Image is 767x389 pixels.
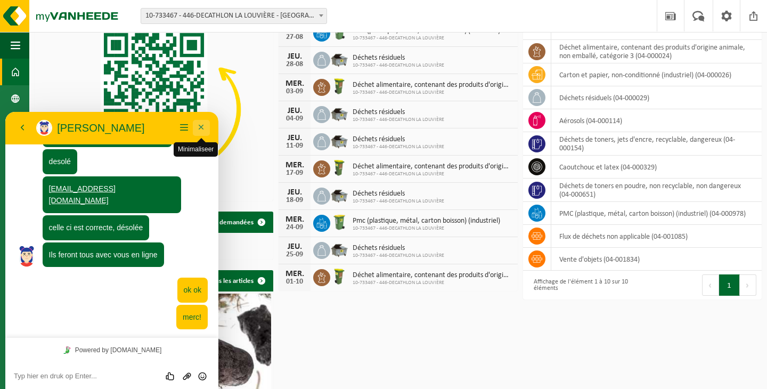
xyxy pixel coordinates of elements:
span: Déchets résiduels [353,135,444,144]
img: WB-0060-HPE-GN-50 [330,268,348,286]
span: Déchets résiduels [353,108,444,117]
div: MER. [284,161,305,169]
span: Déchet alimentaire, contenant des produits d'origine animale, non emballé, catég... [353,81,512,90]
div: JEU. [284,242,305,251]
div: 25-09 [284,251,305,258]
button: Emoji invoeren [189,259,205,270]
span: 10-733467 - 446-DECATHLON LA LOUVIÈRE [353,280,512,286]
img: WB-0060-HPE-GN-50 [330,159,348,177]
div: 27-08 [284,34,305,41]
img: WB-0240-HPE-GN-50 [330,213,348,231]
div: Group of buttons [158,259,205,270]
span: ok ok [178,174,196,182]
span: Ils feront tous avec vous en ligne [44,139,152,147]
span: Déchets résiduels [353,244,444,253]
div: 24-09 [284,224,305,231]
td: déchets de toners en poudre, non recyclable, non dangereux (04-000651) [551,179,762,202]
img: WB-5000-GAL-GY-04 [330,50,348,68]
div: Beoordeel deze chat [158,259,174,270]
span: 10-733467 - 446-DECATHLON LA LOUVIÈRE [353,62,444,69]
div: 18-09 [284,197,305,204]
img: WB-0060-HPE-GN-50 [330,77,348,95]
span: 10-733467 - 446-DECATHLON LA LOUVIÈRE [353,171,512,177]
span: Déchet alimentaire, contenant des produits d'origine animale, non emballé, catég... [353,163,512,171]
td: caoutchouc et latex (04-000329) [551,156,762,179]
iframe: chat widget [5,112,218,389]
img: Profielafbeelding agent [11,134,32,155]
img: Download de VHEPlus App [35,20,273,199]
div: JEU. [284,134,305,142]
span: 10-733467 - 446-DECATHLON LA LOUVIÈRE [353,253,444,259]
span: celle ci est correcte, désolée [44,111,138,120]
div: 28-08 [284,61,305,68]
span: 10-733467 - 446-DECATHLON LA LOUVIÈRE [353,35,500,42]
div: 17-09 [284,169,305,177]
span: 10-733467 - 446-DECATHLON LA LOUVIÈRE - LA LOUVIÈRE [141,8,327,24]
span: 10-733467 - 446-DECATHLON LA LOUVIÈRE [353,198,444,205]
div: JEU. [284,107,305,115]
div: JEU. [284,52,305,61]
img: WB-5000-GAL-GY-04 [330,104,348,123]
span: 10-733467 - 446-DECATHLON LA LOUVIÈRE - LA LOUVIÈRE [141,9,327,23]
td: aérosols (04-000114) [551,109,762,132]
img: WB-5000-GAL-GY-04 [330,240,348,258]
td: déchets résiduels (04-000029) [551,86,762,109]
span: 10-733467 - 446-DECATHLON LA LOUVIÈRE [353,90,512,96]
button: Upload bestand [174,259,189,270]
span: merc! [177,201,196,209]
span: Déchets résiduels [353,190,444,198]
td: vente d'objets (04-001834) [551,248,762,271]
div: Affichage de l'élément 1 à 10 sur 10 éléments [528,273,637,297]
button: Previous [702,274,719,296]
img: WB-5000-GAL-GY-04 [330,186,348,204]
a: [EMAIL_ADDRESS][DOMAIN_NAME] [44,72,110,93]
img: WB-5000-GAL-GY-04 [330,132,348,150]
td: déchets de toners, jets d'encre, recyclable, dangereux (04-000154) [551,132,762,156]
div: MER. [284,270,305,278]
a: Powered by [DOMAIN_NAME] [54,231,160,245]
button: 1 [719,274,740,296]
a: Tous les articles [200,270,272,291]
div: MER. [284,215,305,224]
span: Déchet alimentaire, contenant des produits d'origine animale, non emballé, catég... [353,271,512,280]
span: 10-733467 - 446-DECATHLON LA LOUVIÈRE [353,225,500,232]
span: 10-733467 - 446-DECATHLON LA LOUVIÈRE [353,117,444,123]
span: Déchets résiduels [353,54,444,62]
td: PMC (plastique, métal, carton boisson) (industriel) (04-000978) [551,202,762,225]
td: déchet alimentaire, contenant des produits d'origine animale, non emballé, catégorie 3 (04-000024) [551,40,762,63]
div: 03-09 [284,88,305,95]
td: carton et papier, non-conditionné (industriel) (04-000026) [551,63,762,86]
button: Next [740,274,756,296]
span: Pmc (plastique, métal, carton boisson) (industriel) [353,217,500,225]
span: desolé [44,45,66,54]
div: 01-10 [284,278,305,286]
div: 04-09 [284,115,305,123]
td: flux de déchets non applicable (04-001085) [551,225,762,248]
span: 10-733467 - 446-DECATHLON LA LOUVIÈRE [353,144,444,150]
div: JEU. [284,188,305,197]
div: MER. [284,79,305,88]
img: Tawky_16x16.svg [58,234,66,242]
div: 11-09 [284,142,305,150]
